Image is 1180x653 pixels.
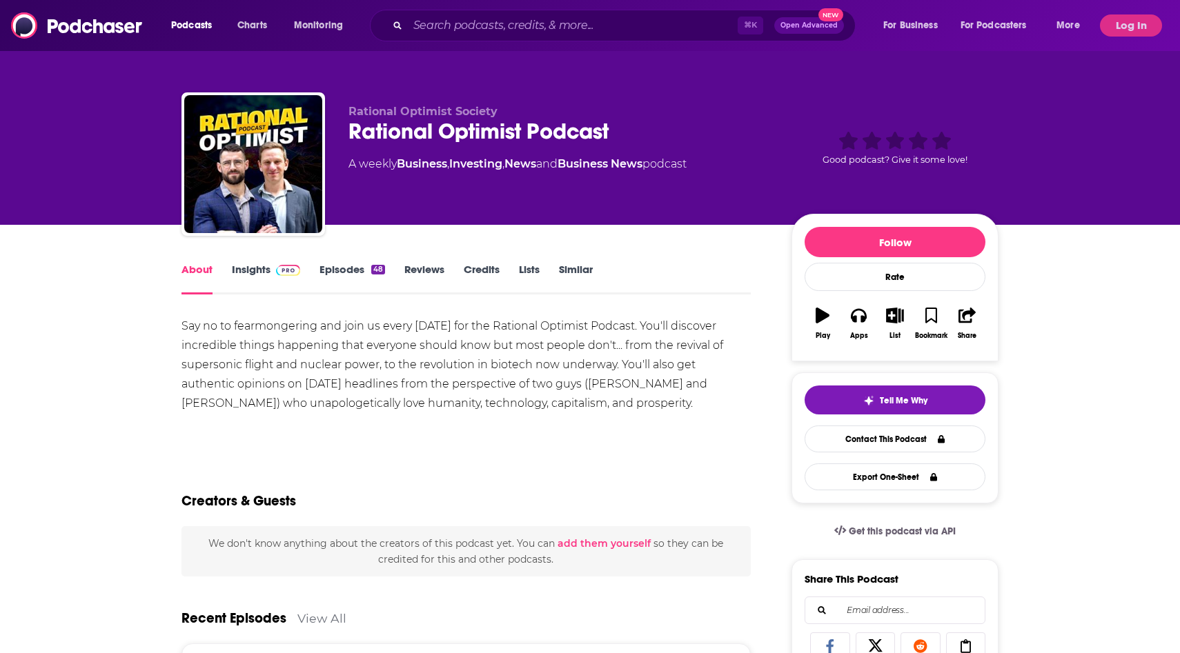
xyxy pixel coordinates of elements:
span: , [502,157,504,170]
span: Monitoring [294,16,343,35]
span: and [536,157,558,170]
span: For Business [883,16,938,35]
a: Investing [449,157,502,170]
button: Play [805,299,840,348]
h3: Share This Podcast [805,572,898,585]
a: News [504,157,536,170]
a: View All [297,611,346,625]
button: Follow [805,227,985,257]
button: tell me why sparkleTell Me Why [805,385,985,414]
div: Bookmark [915,332,947,340]
button: Apps [840,299,876,348]
span: Good podcast? Give it some love! [823,154,967,165]
a: Business News [558,157,642,170]
button: Export One-Sheet [805,463,985,490]
div: Good podcast? Give it some love! [791,105,999,190]
a: Contact This Podcast [805,425,985,452]
img: Rational Optimist Podcast [184,95,322,233]
a: Recent Episodes [181,610,286,627]
img: Podchaser Pro [276,265,300,276]
span: , [447,157,449,170]
h2: Creators & Guests [181,492,296,510]
span: Get this podcast via API [849,525,956,537]
div: List [889,332,901,340]
input: Search podcasts, credits, & more... [408,14,738,37]
span: Rational Optimist Society [348,105,498,118]
span: Tell Me Why [880,395,927,406]
span: New [818,8,843,21]
div: Rate [805,263,985,291]
span: We don't know anything about the creators of this podcast yet . You can so they can be credited f... [208,537,723,565]
button: open menu [874,14,955,37]
a: About [181,263,213,294]
a: Lists [519,263,540,294]
a: Reviews [404,263,444,294]
a: Charts [228,14,275,37]
button: open menu [161,14,230,37]
span: Open Advanced [780,22,838,29]
div: Search followers [805,596,985,624]
div: Say no to fearmongering and join us every [DATE] for the Rational Optimist Podcast. You'll discov... [181,317,751,413]
button: Log In [1100,14,1162,37]
span: For Podcasters [961,16,1027,35]
a: Credits [464,263,500,294]
span: Podcasts [171,16,212,35]
button: open menu [952,14,1047,37]
img: Podchaser - Follow, Share and Rate Podcasts [11,12,144,39]
div: 48 [371,265,385,274]
div: Search podcasts, credits, & more... [383,10,869,41]
input: Email address... [816,597,974,623]
a: Get this podcast via API [823,514,967,548]
span: More [1056,16,1080,35]
img: tell me why sparkle [863,395,874,406]
button: add them yourself [558,538,651,549]
a: InsightsPodchaser Pro [232,263,300,294]
span: ⌘ K [738,17,763,34]
button: Open AdvancedNew [774,17,844,34]
button: open menu [1047,14,1097,37]
a: Similar [559,263,593,294]
a: Business [397,157,447,170]
button: List [877,299,913,348]
div: Share [958,332,976,340]
button: Share [950,299,985,348]
span: Charts [237,16,267,35]
button: Bookmark [913,299,949,348]
div: Apps [850,332,868,340]
button: open menu [284,14,361,37]
a: Episodes48 [319,263,385,294]
div: A weekly podcast [348,156,687,172]
div: Play [816,332,830,340]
